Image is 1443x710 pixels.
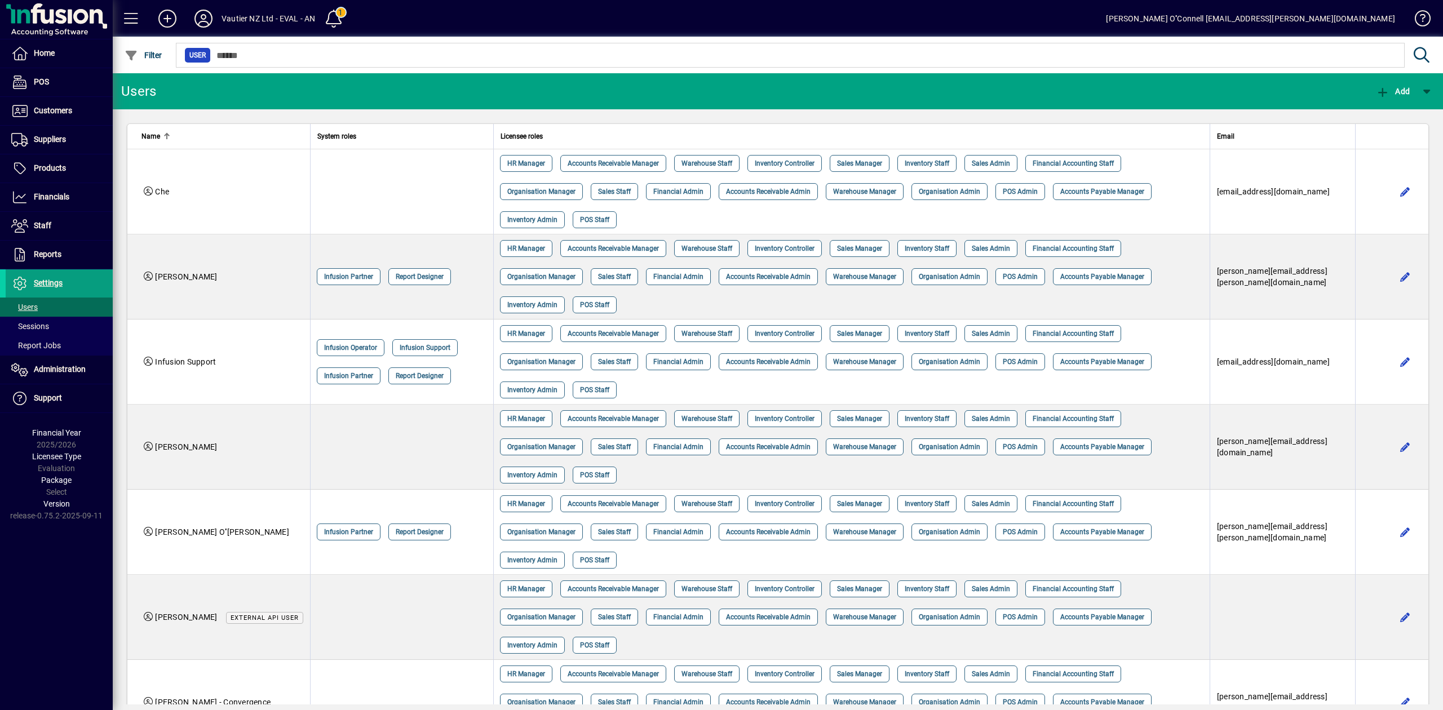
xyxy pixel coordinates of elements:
span: Accounts Payable Manager [1060,186,1144,197]
span: Inventory Controller [755,668,815,680]
span: POS Admin [1003,271,1038,282]
span: Accounts Receivable Admin [726,526,811,538]
a: Support [6,384,113,412]
span: Version [43,499,70,508]
span: POS Admin [1003,186,1038,197]
span: Filter [125,51,162,60]
span: Sales Manager [837,413,882,424]
span: Inventory Controller [755,498,815,509]
span: Inventory Controller [755,413,815,424]
span: Warehouse Manager [833,271,896,282]
span: Settings [34,278,63,287]
span: Financial Year [32,428,81,437]
span: Warehouse Manager [833,696,896,708]
span: Reports [34,250,61,259]
span: HR Manager [507,583,545,594]
a: Knowledge Base [1406,2,1429,39]
span: Organisation Admin [919,611,980,623]
span: Organisation Admin [919,696,980,708]
a: Customers [6,97,113,125]
span: Inventory Staff [905,243,949,254]
span: Suppliers [34,135,66,144]
span: [PERSON_NAME] - Convergence [155,698,271,707]
span: Sales Manager [837,583,882,594]
span: Financial Accounting Staff [1033,413,1114,424]
span: Financial Admin [653,696,703,708]
span: External API user [231,614,299,622]
span: POS Staff [580,640,609,651]
span: Sales Staff [598,611,631,623]
a: Staff [6,212,113,240]
div: Name [141,130,303,143]
span: Warehouse Manager [833,441,896,452]
span: Warehouse Staff [681,328,732,339]
span: Licensee roles [501,130,543,143]
span: Organisation Manager [507,356,576,367]
span: Inventory Staff [905,413,949,424]
span: Sales Manager [837,243,882,254]
span: Sales Staff [598,271,631,282]
span: Customers [34,106,72,115]
span: Accounts Receivable Admin [726,611,811,623]
span: Sales Admin [972,158,1010,169]
span: Financial Admin [653,186,703,197]
span: Organisation Manager [507,611,576,623]
button: Add [1373,81,1413,101]
span: Licensee Type [32,452,81,461]
span: Organisation Manager [507,526,576,538]
span: [PERSON_NAME] [155,442,217,451]
span: Accounts Payable Manager [1060,696,1144,708]
span: Inventory Admin [507,469,557,481]
span: Warehouse Staff [681,243,732,254]
span: Organisation Admin [919,186,980,197]
span: Accounts Receivable Manager [568,583,659,594]
span: Che [155,187,169,196]
span: Financial Admin [653,441,703,452]
span: Sales Staff [598,696,631,708]
span: [PERSON_NAME] [155,613,217,622]
span: Organisation Admin [919,441,980,452]
span: Sales Manager [837,498,882,509]
span: Inventory Controller [755,328,815,339]
button: Edit [1396,438,1414,456]
button: Edit [1396,523,1414,541]
span: Inventory Admin [507,384,557,396]
span: Inventory Admin [507,214,557,225]
span: Financial Accounting Staff [1033,668,1114,680]
span: Infusion Support [400,342,450,353]
span: Add [1376,87,1410,96]
span: Sales Manager [837,158,882,169]
span: HR Manager [507,243,545,254]
span: POS Staff [580,214,609,225]
span: Report Jobs [11,341,61,350]
div: [PERSON_NAME] O''Connell [EMAIL_ADDRESS][PERSON_NAME][DOMAIN_NAME] [1106,10,1395,28]
span: Financial Accounting Staff [1033,583,1114,594]
span: System roles [317,130,356,143]
span: Financial Accounting Staff [1033,498,1114,509]
span: Sales Staff [598,441,631,452]
span: Products [34,163,66,172]
span: Accounts Receivable Admin [726,186,811,197]
span: Organisation Manager [507,186,576,197]
a: Users [6,298,113,317]
a: Report Jobs [6,336,113,355]
a: Financials [6,183,113,211]
span: Accounts Receivable Admin [726,441,811,452]
span: Financial Admin [653,271,703,282]
span: Inventory Admin [507,640,557,651]
span: Financial Admin [653,356,703,367]
span: POS Staff [580,469,609,481]
span: Organisation Manager [507,271,576,282]
span: Accounts Payable Manager [1060,526,1144,538]
span: Accounts Receivable Admin [726,271,811,282]
span: Support [34,393,62,402]
span: Accounts Payable Manager [1060,271,1144,282]
span: Sessions [11,322,49,331]
span: HR Manager [507,158,545,169]
span: Accounts Payable Manager [1060,441,1144,452]
span: Accounts Receivable Admin [726,696,811,708]
span: Warehouse Staff [681,413,732,424]
span: Name [141,130,160,143]
span: Accounts Receivable Manager [568,328,659,339]
a: Products [6,154,113,183]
